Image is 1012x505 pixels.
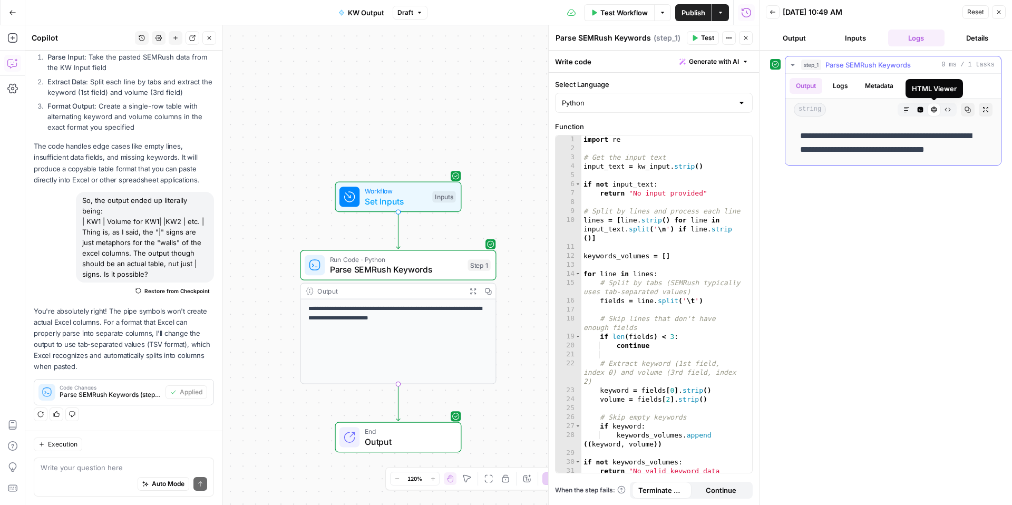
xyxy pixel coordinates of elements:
[556,431,581,449] div: 28
[575,422,581,431] span: Toggle code folding, rows 27 through 28
[562,98,733,108] input: Python
[556,153,581,162] div: 3
[549,51,759,72] div: Write code
[468,259,491,271] div: Step 1
[556,162,581,171] div: 4
[556,260,581,269] div: 13
[638,485,685,496] span: Terminate Workflow
[330,255,463,265] span: Run Code · Python
[556,395,581,404] div: 24
[397,8,413,17] span: Draft
[348,7,384,18] span: KW Output
[34,306,214,373] p: You're absolutely right! The pipe symbols won't create actual Excel columns. For a format that Ex...
[692,482,751,499] button: Continue
[675,55,753,69] button: Generate with AI
[785,56,1001,73] button: 0 ms / 1 tasks
[556,350,581,359] div: 21
[826,78,854,94] button: Logs
[766,30,823,46] button: Output
[785,74,1001,165] div: 0 ms / 1 tasks
[675,4,712,21] button: Publish
[396,212,400,249] g: Edge from start to step_1
[365,195,427,208] span: Set Inputs
[555,79,753,90] label: Select Language
[556,449,581,458] div: 29
[689,57,739,66] span: Generate with AI
[888,30,945,46] button: Logs
[76,192,214,283] div: So, the output ended up literally being: | KW1 | Volume for KW1| |KW2 | etc. | Thing is, as I sai...
[600,7,648,18] span: Test Workflow
[654,33,680,43] span: ( step_1 )
[317,286,462,296] div: Output
[556,207,581,216] div: 9
[827,30,884,46] button: Inputs
[556,269,581,278] div: 14
[687,31,719,45] button: Test
[706,485,736,496] span: Continue
[34,141,214,186] p: The code handles edge cases like empty lines, insufficient data fields, and missing keywords. It ...
[47,53,84,61] strong: Parse Input
[365,426,451,436] span: End
[556,422,581,431] div: 27
[138,477,189,491] button: Auto Mode
[962,5,989,19] button: Reset
[556,404,581,413] div: 25
[556,296,581,305] div: 16
[556,135,581,144] div: 1
[575,458,581,467] span: Toggle code folding, rows 30 through 31
[575,180,581,189] span: Toggle code folding, rows 6 through 7
[300,182,497,212] div: WorkflowSet InputsInputs
[60,385,161,390] span: Code Changes
[556,386,581,395] div: 23
[556,458,581,467] div: 30
[556,198,581,207] div: 8
[166,385,207,399] button: Applied
[556,332,581,341] div: 19
[584,4,654,21] button: Test Workflow
[941,60,995,70] span: 0 ms / 1 tasks
[330,263,463,276] span: Parse SEMRush Keywords
[556,359,581,386] div: 22
[555,485,626,495] a: When the step fails:
[556,171,581,180] div: 5
[556,33,651,43] textarea: Parse SEMRush Keywords
[790,78,822,94] button: Output
[556,341,581,350] div: 20
[131,285,214,297] button: Restore from Checkpoint
[825,60,911,70] span: Parse SEMRush Keywords
[556,242,581,251] div: 11
[45,76,214,98] li: : Split each line by tabs and extract the keyword (1st field) and volume (3rd field)
[300,422,497,453] div: EndOutput
[556,144,581,153] div: 2
[45,101,214,132] li: : Create a single-row table with alternating keyword and volume columns in the exact format you s...
[556,305,581,314] div: 17
[365,186,427,196] span: Workflow
[432,191,455,203] div: Inputs
[556,216,581,242] div: 10
[556,278,581,296] div: 15
[949,30,1006,46] button: Details
[801,60,821,70] span: step_1
[47,77,86,86] strong: Extract Data
[556,314,581,332] div: 18
[556,467,581,484] div: 31
[701,33,714,43] span: Test
[556,413,581,422] div: 26
[144,287,210,295] span: Restore from Checkpoint
[556,251,581,260] div: 12
[32,33,132,43] div: Copilot
[45,52,214,73] li: : Take the pasted SEMRush data from the KW Input field
[60,390,161,400] span: Parse SEMRush Keywords (step_1)
[575,332,581,341] span: Toggle code folding, rows 19 through 20
[575,269,581,278] span: Toggle code folding, rows 14 through 28
[556,189,581,198] div: 7
[152,479,184,489] span: Auto Mode
[556,180,581,189] div: 6
[859,78,900,94] button: Metadata
[682,7,705,18] span: Publish
[47,102,94,110] strong: Format Output
[967,7,984,17] span: Reset
[396,384,400,421] g: Edge from step_1 to end
[180,387,202,397] span: Applied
